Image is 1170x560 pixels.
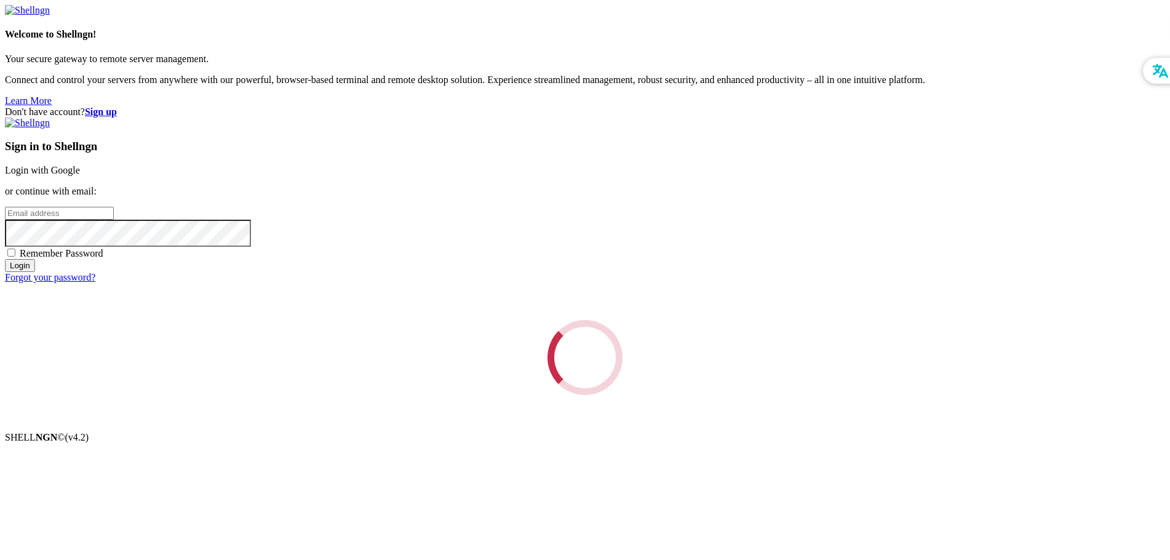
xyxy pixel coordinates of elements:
b: NGN [36,432,58,442]
a: Forgot your password? [5,272,95,282]
h4: Welcome to Shellngn! [5,29,1165,40]
a: Login with Google [5,165,80,175]
a: Learn More [5,95,52,106]
img: Shellngn [5,5,50,16]
img: Shellngn [5,118,50,129]
span: 4.2.0 [65,432,89,442]
p: Your secure gateway to remote server management. [5,54,1165,65]
a: Sign up [85,106,117,117]
div: Loading... [547,320,623,395]
input: Login [5,259,35,272]
div: Don't have account? [5,106,1165,118]
input: Email address [5,207,114,220]
span: Remember Password [20,248,103,258]
p: Connect and control your servers from anywhere with our powerful, browser-based terminal and remo... [5,74,1165,86]
h3: Sign in to Shellngn [5,140,1165,153]
p: or continue with email: [5,186,1165,197]
span: SHELL © [5,432,89,442]
input: Remember Password [7,249,15,257]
